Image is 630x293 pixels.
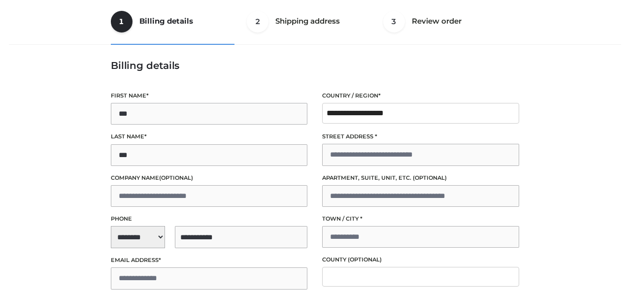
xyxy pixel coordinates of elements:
[322,255,519,264] label: County
[413,174,447,181] span: (optional)
[111,60,519,71] h3: Billing details
[322,214,519,224] label: Town / City
[111,91,308,100] label: First name
[322,173,519,183] label: Apartment, suite, unit, etc.
[348,256,382,263] span: (optional)
[322,91,519,100] label: Country / Region
[322,132,519,141] label: Street address
[111,214,308,224] label: Phone
[111,173,308,183] label: Company name
[159,174,193,181] span: (optional)
[111,256,308,265] label: Email address
[111,132,308,141] label: Last name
